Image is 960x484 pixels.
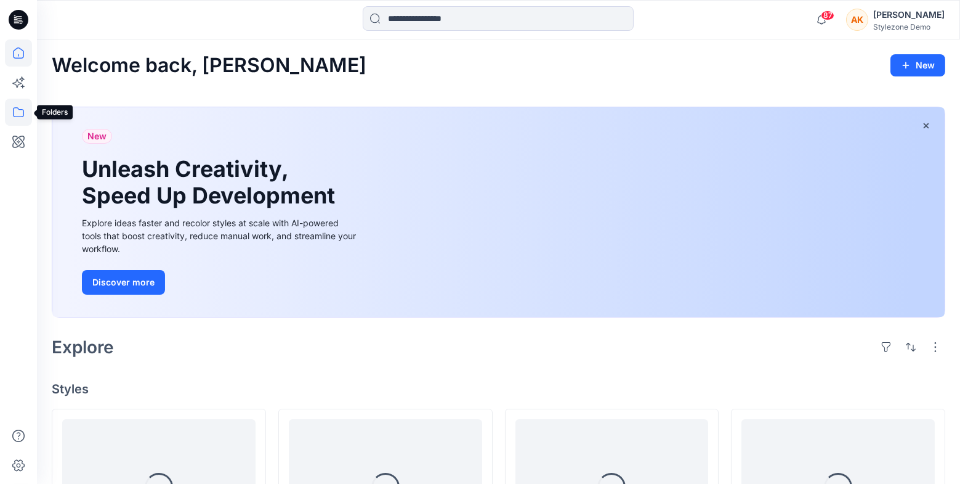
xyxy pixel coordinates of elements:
h2: Welcome back, [PERSON_NAME] [52,54,366,77]
button: New [890,54,945,76]
span: New [87,129,107,144]
h2: Explore [52,337,114,357]
span: 87 [821,10,834,20]
h4: Styles [52,382,945,396]
div: [PERSON_NAME] [873,7,945,22]
div: Explore ideas faster and recolor styles at scale with AI-powered tools that boost creativity, red... [82,216,359,255]
h1: Unleash Creativity, Speed Up Development [82,156,341,209]
div: Stylezone Demo [873,22,945,31]
div: AK [846,9,868,31]
a: Discover more [82,270,359,295]
button: Discover more [82,270,165,295]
